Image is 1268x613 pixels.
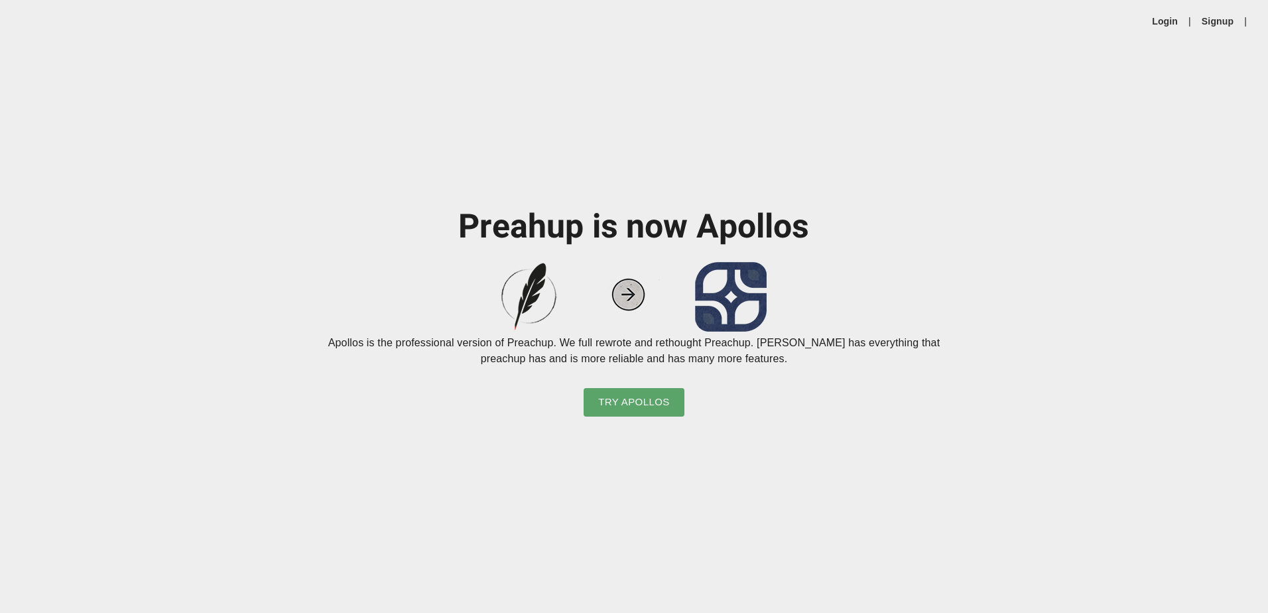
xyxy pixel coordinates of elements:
[1152,15,1178,28] a: Login
[501,262,767,332] img: preachup-to-apollos.png
[317,206,951,249] h1: Preahup is now Apollos
[584,388,684,416] button: Try Apollos
[1183,15,1196,28] li: |
[317,335,951,367] p: Apollos is the professional version of Preachup. We full rewrote and rethought Preachup. [PERSON_...
[598,393,670,411] span: Try Apollos
[1202,15,1234,28] a: Signup
[1239,15,1252,28] li: |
